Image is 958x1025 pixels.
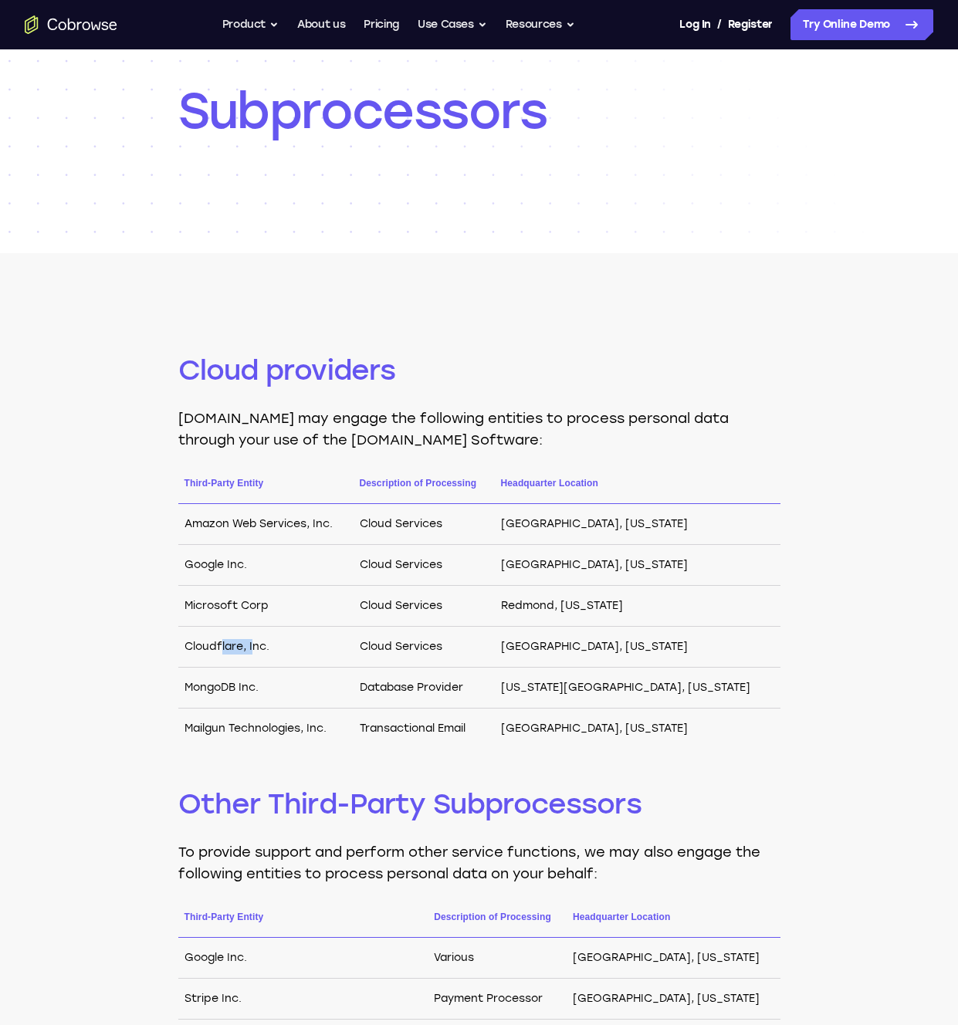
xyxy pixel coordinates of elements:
a: Log In [679,9,710,40]
a: Go to the home page [25,15,117,34]
td: Cloudflare, Inc. [178,627,354,668]
td: Transactional Email [354,709,495,749]
td: [GEOGRAPHIC_DATA], [US_STATE] [495,545,780,586]
a: Try Online Demo [790,9,933,40]
a: Register [728,9,773,40]
td: Cloud Services [354,586,495,627]
button: Product [222,9,279,40]
th: Description of Processing [354,475,495,504]
td: Cloud Services [354,627,495,668]
th: Third-Party Entity [178,909,428,938]
td: Microsoft Corp [178,586,354,627]
td: Redmond, [US_STATE] [495,586,780,627]
td: [GEOGRAPHIC_DATA], [US_STATE] [495,504,780,545]
th: Description of Processing [428,909,567,938]
p: [DOMAIN_NAME] may engage the following entities to process personal data through your use of the ... [178,408,780,451]
td: Cloud Services [354,545,495,586]
td: Various [428,938,567,979]
p: To provide support and perform other service functions, we may also engage the following entities... [178,841,780,885]
td: MongoDB Inc. [178,668,354,709]
a: About us [297,9,345,40]
td: Stripe Inc. [178,979,428,1020]
h2: Cloud providers [178,352,780,389]
td: Cloud Services [354,504,495,545]
td: Google Inc. [178,938,428,979]
td: Mailgun Technologies, Inc. [178,709,354,749]
th: Headquarter Location [567,909,780,938]
td: [US_STATE][GEOGRAPHIC_DATA], [US_STATE] [495,668,780,709]
th: Third-Party Entity [178,475,354,504]
h1: Subprocessors [178,80,780,142]
td: Amazon Web Services, Inc. [178,504,354,545]
th: Headquarter Location [495,475,780,504]
button: Use Cases [418,9,487,40]
td: Database Provider [354,668,495,709]
td: [GEOGRAPHIC_DATA], [US_STATE] [567,938,780,979]
span: / [717,15,722,34]
td: Google Inc. [178,545,354,586]
td: [GEOGRAPHIC_DATA], [US_STATE] [495,627,780,668]
td: [GEOGRAPHIC_DATA], [US_STATE] [495,709,780,749]
button: Resources [506,9,575,40]
td: Payment Processor [428,979,567,1020]
h2: Other Third-Party Subprocessors [178,786,780,823]
td: [GEOGRAPHIC_DATA], [US_STATE] [567,979,780,1020]
a: Pricing [364,9,399,40]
